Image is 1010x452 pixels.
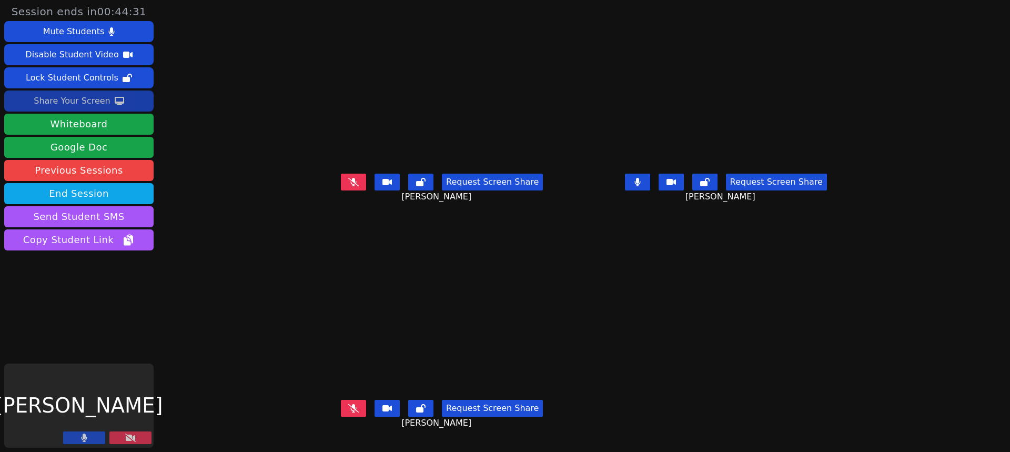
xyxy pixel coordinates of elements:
[34,93,110,109] div: Share Your Screen
[4,364,154,448] div: [PERSON_NAME]
[4,91,154,112] button: Share Your Screen
[4,137,154,158] a: Google Doc
[4,21,154,42] button: Mute Students
[4,206,154,227] button: Send Student SMS
[4,67,154,88] button: Lock Student Controls
[4,160,154,181] a: Previous Sessions
[685,190,758,203] span: [PERSON_NAME]
[97,5,147,18] time: 00:44:31
[442,174,543,190] button: Request Screen Share
[4,183,154,204] button: End Session
[401,190,474,203] span: [PERSON_NAME]
[4,114,154,135] button: Whiteboard
[726,174,827,190] button: Request Screen Share
[26,69,118,86] div: Lock Student Controls
[401,417,474,429] span: [PERSON_NAME]
[4,44,154,65] button: Disable Student Video
[442,400,543,417] button: Request Screen Share
[23,233,135,247] span: Copy Student Link
[12,4,147,19] span: Session ends in
[43,23,104,40] div: Mute Students
[4,229,154,250] button: Copy Student Link
[25,46,118,63] div: Disable Student Video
